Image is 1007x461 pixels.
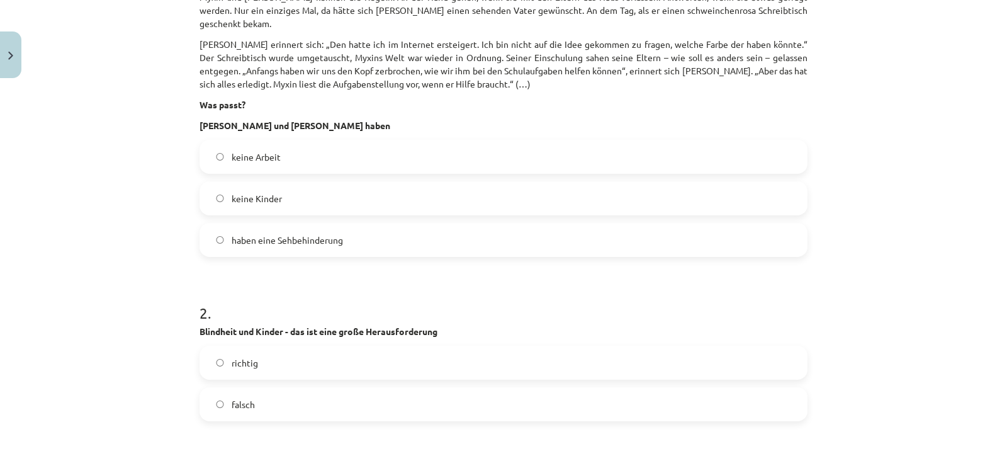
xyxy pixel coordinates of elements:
img: icon-close-lesson-0947bae3869378f0d4975bcd49f059093ad1ed9edebbc8119c70593378902aed.svg [8,52,13,60]
strong: Was passt? [200,99,245,110]
strong: [PERSON_NAME] und [PERSON_NAME] haben [200,120,390,131]
input: falsch [216,401,224,409]
span: falsch [232,398,255,411]
strong: Blindheit und Kinder - das ist eine große Herausforderung [200,326,437,337]
span: richtig [232,356,258,370]
p: [PERSON_NAME] erinnert sich: „Den hatte ich im Internet ersteigert. Ich bin nicht auf die Idee ge... [200,38,807,91]
span: keine Kinder [232,192,282,205]
h1: 2 . [200,282,807,321]
input: keine Kinder [216,195,224,203]
span: keine Arbeit [232,151,281,164]
input: richtig [216,359,224,367]
input: keine Arbeit [216,153,224,161]
span: haben eine Sehbehinderung [232,234,343,247]
input: haben eine Sehbehinderung [216,236,224,244]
